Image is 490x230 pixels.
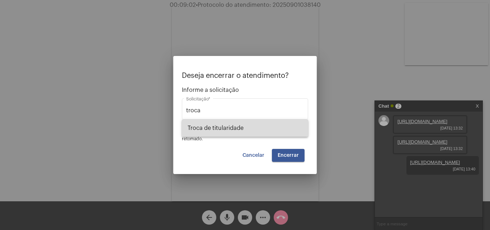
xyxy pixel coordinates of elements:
span: Troca de titularidade [188,119,302,137]
input: Buscar solicitação [186,107,304,114]
button: Cancelar [237,149,270,162]
span: OBS: O atendimento depois de encerrado não poderá ser retomado. [182,130,299,141]
span: Informe a solicitação [182,87,308,93]
span: Encerrar [278,153,299,158]
p: Deseja encerrar o atendimento? [182,72,308,80]
button: Encerrar [272,149,305,162]
span: Cancelar [242,153,264,158]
